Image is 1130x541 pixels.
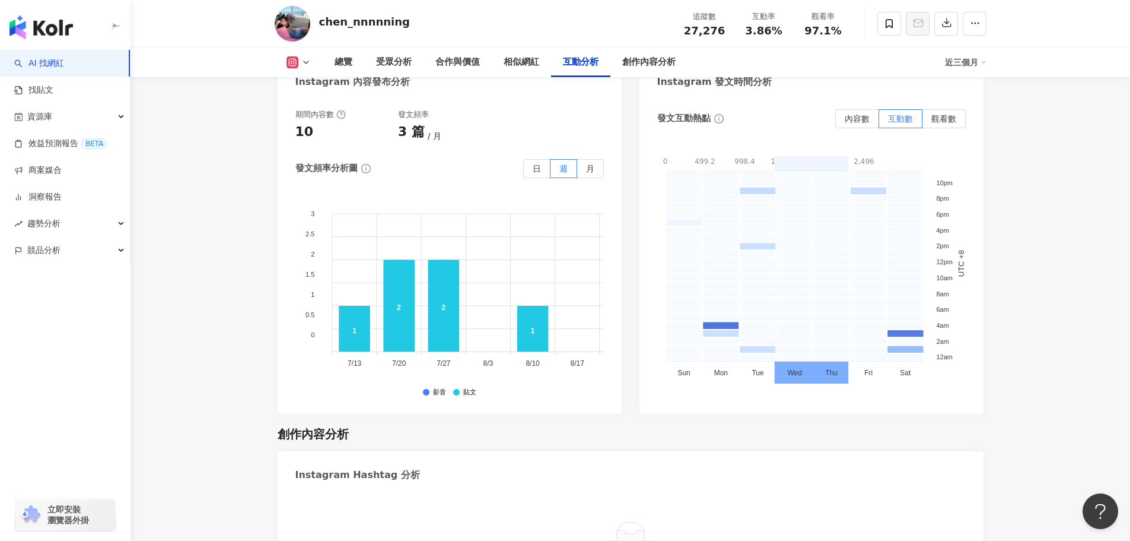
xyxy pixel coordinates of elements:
tspan: Thu [825,369,838,377]
tspan: Sun [677,369,690,377]
tspan: 0 [311,331,314,338]
div: Instagram 內容發布分析 [295,75,410,88]
tspan: 7/20 [392,359,406,368]
div: 合作與價值 [435,55,480,69]
span: 立即安裝 瀏覽器外掛 [47,504,89,526]
text: UTC +8 [957,250,966,277]
tspan: 10am [936,274,953,281]
span: 97.1% [804,25,841,37]
tspan: 1 [311,290,314,298]
img: chrome extension [19,505,42,524]
span: 月 [586,164,594,173]
img: KOL Avatar [275,6,310,42]
iframe: Help Scout Beacon - Open [1083,493,1118,529]
tspan: 3 [311,210,314,217]
span: 趨勢分析 [27,210,61,237]
span: 內容數 [845,114,870,124]
a: searchAI 找網紅 [14,58,64,69]
a: 商案媒合 [14,164,62,176]
div: Instagram 發文時間分析 [657,75,772,88]
tspan: Mon [714,369,727,377]
div: 貼文 [463,389,476,397]
div: Instagram Hashtag 分析 [295,469,420,482]
div: 追蹤數 [682,11,727,23]
span: 日 [533,164,541,173]
tspan: 2.5 [305,230,314,237]
tspan: Wed [787,369,801,377]
tspan: Fri [864,369,873,377]
div: 總覽 [335,55,352,69]
tspan: 4am [936,321,948,328]
span: 3.86% [745,25,782,37]
div: 受眾分析 [376,55,412,69]
div: 10 [295,123,314,141]
tspan: 0.5 [305,311,314,318]
tspan: 7/27 [437,359,451,368]
tspan: 12am [936,353,953,360]
div: chen_nnnnning [319,14,410,29]
tspan: 2 [311,250,314,257]
div: 發文互動熱點 [657,112,711,125]
img: logo [9,15,73,39]
div: 3 篇 [398,123,425,141]
div: 創作內容分析 [278,426,349,442]
tspan: Tue [752,369,764,377]
div: 期間內容數 [295,109,346,120]
tspan: 6pm [936,211,948,218]
span: rise [14,220,23,228]
a: 找貼文 [14,84,53,96]
tspan: 7/13 [347,359,361,368]
tspan: 2pm [936,242,948,249]
div: 相似網紅 [504,55,539,69]
div: 互動率 [741,11,787,23]
tspan: 10pm [936,179,953,186]
tspan: 12pm [936,258,953,265]
span: info-circle [359,162,373,175]
tspan: Sat [900,369,911,377]
tspan: 1.5 [305,270,314,277]
span: 27,276 [684,24,725,37]
tspan: 8pm [936,195,948,202]
div: 影音 [433,389,446,397]
span: 月 [428,131,441,141]
span: 觀看數 [931,114,956,124]
span: 資源庫 [27,103,52,130]
tspan: 6am [936,306,948,313]
tspan: 2am [936,337,948,344]
span: 週 [559,164,568,173]
div: 近三個月 [945,53,986,72]
tspan: 8/10 [526,359,540,368]
span: 互動數 [888,114,913,124]
div: 創作內容分析 [622,55,676,69]
a: chrome extension立即安裝 瀏覽器外掛 [15,499,115,531]
tspan: 8/3 [483,359,493,368]
div: 觀看率 [801,11,846,23]
div: 互動分析 [563,55,599,69]
a: 效益預測報告BETA [14,138,108,150]
span: info-circle [712,112,725,125]
div: 發文頻率 [398,109,429,120]
a: 洞察報告 [14,191,62,203]
tspan: 8/17 [570,359,584,368]
tspan: 8am [936,290,948,297]
span: 競品分析 [27,237,61,264]
div: 發文頻率分析圖 [295,162,358,175]
tspan: 4pm [936,226,948,233]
